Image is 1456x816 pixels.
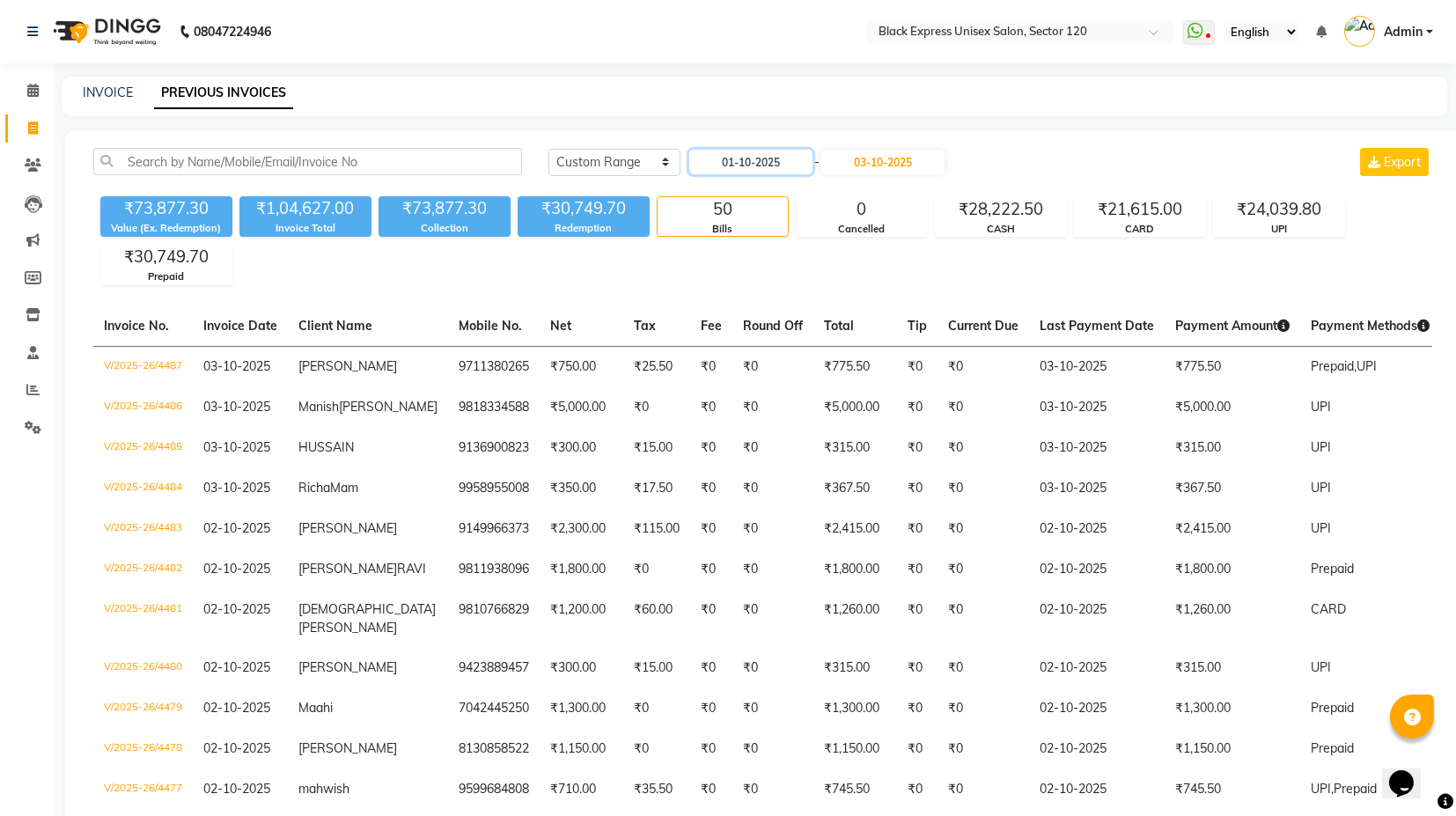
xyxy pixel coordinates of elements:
[448,346,540,387] td: 9711380265
[813,509,897,549] td: ₹2,415.00
[1214,222,1344,237] div: UPI
[93,729,193,769] td: V/2025-26/4478
[540,648,623,688] td: ₹300.00
[897,549,938,590] td: ₹0
[459,318,522,334] span: Mobile No.
[1165,428,1300,468] td: ₹315.00
[203,561,270,577] span: 02-10-2025
[623,428,690,468] td: ₹15.00
[897,648,938,688] td: ₹0
[1029,590,1165,648] td: 02-10-2025
[1029,428,1165,468] td: 03-10-2025
[1165,346,1300,387] td: ₹775.50
[100,196,232,221] div: ₹73,877.30
[938,549,1029,590] td: ₹0
[339,399,438,415] span: [PERSON_NAME]
[93,148,522,175] input: Search by Name/Mobile/Email/Invoice No
[948,318,1018,334] span: Current Due
[1384,154,1421,170] span: Export
[938,590,1029,648] td: ₹0
[813,769,897,810] td: ₹745.50
[689,150,813,174] input: Start Date
[634,318,656,334] span: Tax
[1384,23,1423,41] span: Admin
[690,468,732,509] td: ₹0
[732,688,813,729] td: ₹0
[623,346,690,387] td: ₹25.50
[1311,439,1331,455] span: UPI
[732,729,813,769] td: ₹0
[813,346,897,387] td: ₹775.50
[1311,399,1331,415] span: UPI
[540,769,623,810] td: ₹710.00
[732,648,813,688] td: ₹0
[690,729,732,769] td: ₹0
[330,480,358,496] span: Mam
[1311,700,1354,716] span: Prepaid
[194,7,271,56] b: 08047224946
[1165,648,1300,688] td: ₹315.00
[821,150,945,174] input: End Date
[938,428,1029,468] td: ₹0
[658,222,788,237] div: Bills
[448,387,540,428] td: 9818334588
[1344,16,1375,47] img: Admin
[1334,781,1377,797] span: Prepaid
[203,781,270,797] span: 02-10-2025
[623,549,690,590] td: ₹0
[1311,561,1354,577] span: Prepaid
[203,700,270,716] span: 02-10-2025
[298,561,397,577] span: [PERSON_NAME]
[298,358,397,374] span: [PERSON_NAME]
[448,468,540,509] td: 9958955008
[897,468,938,509] td: ₹0
[203,439,270,455] span: 03-10-2025
[203,659,270,675] span: 02-10-2025
[1311,781,1334,797] span: UPI,
[813,688,897,729] td: ₹1,300.00
[1311,358,1357,374] span: Prepaid,
[93,769,193,810] td: V/2025-26/4477
[379,221,511,236] div: Collection
[298,781,349,797] span: mahwish
[448,769,540,810] td: 9599684808
[1382,746,1438,798] iframe: chat widget
[298,520,397,536] span: [PERSON_NAME]
[518,196,650,221] div: ₹30,749.70
[1029,387,1165,428] td: 03-10-2025
[93,590,193,648] td: V/2025-26/4481
[518,221,650,236] div: Redemption
[93,387,193,428] td: V/2025-26/4486
[690,769,732,810] td: ₹0
[1311,659,1331,675] span: UPI
[1029,688,1165,729] td: 02-10-2025
[83,85,133,100] a: INVOICE
[1360,148,1429,176] button: Export
[1311,480,1331,496] span: UPI
[732,509,813,549] td: ₹0
[797,222,927,237] div: Cancelled
[93,549,193,590] td: V/2025-26/4482
[658,197,788,222] div: 50
[298,318,372,334] span: Client Name
[1075,197,1205,222] div: ₹21,615.00
[732,769,813,810] td: ₹0
[93,509,193,549] td: V/2025-26/4483
[448,648,540,688] td: 9423889457
[813,428,897,468] td: ₹315.00
[938,468,1029,509] td: ₹0
[897,769,938,810] td: ₹0
[540,729,623,769] td: ₹1,150.00
[1165,590,1300,648] td: ₹1,260.00
[936,222,1066,237] div: CASH
[298,659,397,675] span: [PERSON_NAME]
[298,439,354,455] span: HUSSAIN
[623,468,690,509] td: ₹17.50
[743,318,803,334] span: Round Off
[203,520,270,536] span: 02-10-2025
[813,549,897,590] td: ₹1,800.00
[623,387,690,428] td: ₹0
[550,318,571,334] span: Net
[732,468,813,509] td: ₹0
[813,387,897,428] td: ₹5,000.00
